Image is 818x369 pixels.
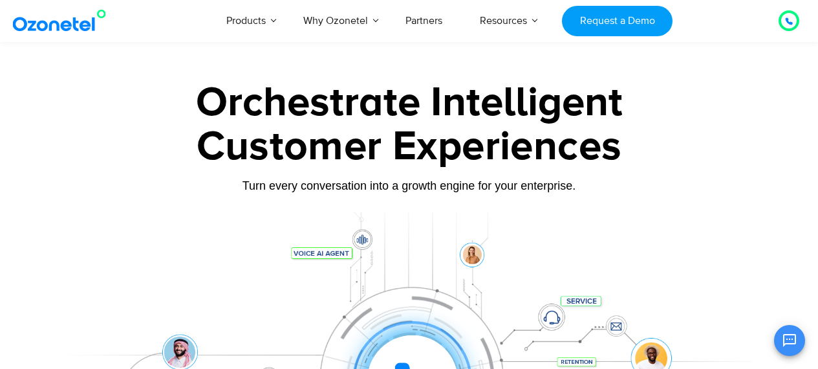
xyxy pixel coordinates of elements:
a: Request a Demo [562,6,673,36]
button: Open chat [774,325,805,356]
div: Orchestrate Intelligent [50,82,768,124]
div: Turn every conversation into a growth engine for your enterprise. [50,179,768,193]
div: Customer Experiences [50,116,768,178]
